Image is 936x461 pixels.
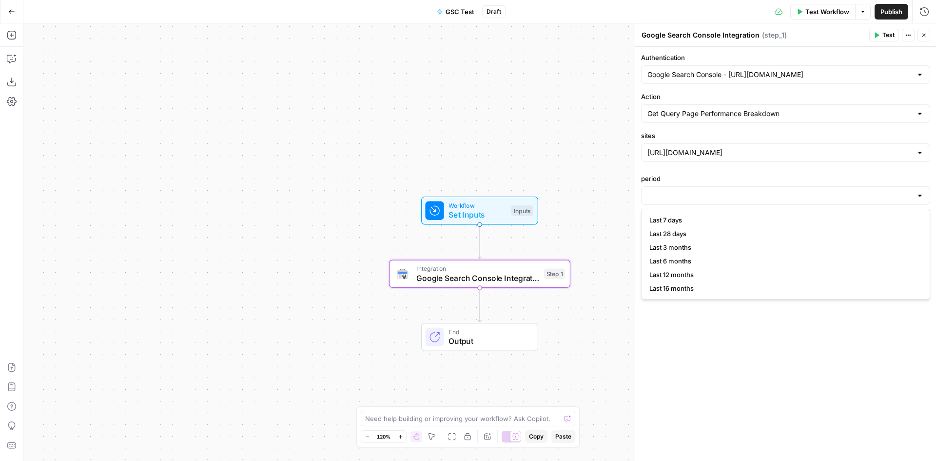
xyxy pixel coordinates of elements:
[448,335,528,347] span: Output
[642,30,760,40] textarea: Google Search Console Integration
[649,229,918,239] span: Last 28 days
[525,430,547,443] button: Copy
[875,4,908,20] button: Publish
[649,283,918,293] span: Last 16 months
[647,70,912,80] input: Google Search Console - https://www.joinhomebase.com/
[647,148,912,158] input: https://www.joinhomebase.com/
[649,256,918,266] span: Last 6 months
[389,260,570,288] div: IntegrationGoogle Search Console IntegrationStep 1
[880,7,902,17] span: Publish
[389,323,570,351] div: EndOutput
[487,7,501,16] span: Draft
[544,269,565,280] div: Step 1
[389,197,570,225] div: WorkflowSet InputsInputs
[641,174,930,183] label: period
[478,288,481,322] g: Edge from step_1 to end
[478,225,481,259] g: Edge from start to step_1
[511,205,533,216] div: Inputs
[869,29,899,41] button: Test
[641,53,930,62] label: Authentication
[431,4,480,20] button: GSC Test
[647,109,912,119] input: Get Query Page Performance Breakdown
[551,430,575,443] button: Paste
[649,215,918,225] span: Last 7 days
[641,92,930,101] label: Action
[641,131,930,140] label: sites
[649,270,918,280] span: Last 12 months
[416,272,539,284] span: Google Search Console Integration
[448,327,528,337] span: End
[416,264,539,273] span: Integration
[555,432,571,441] span: Paste
[762,30,787,40] span: ( step_1 )
[529,432,544,441] span: Copy
[805,7,849,17] span: Test Workflow
[446,7,474,17] span: GSC Test
[448,209,507,220] span: Set Inputs
[649,242,918,252] span: Last 3 months
[448,200,507,210] span: Workflow
[790,4,855,20] button: Test Workflow
[377,433,390,441] span: 120%
[882,31,895,40] span: Test
[397,269,409,279] img: google-search-console.svg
